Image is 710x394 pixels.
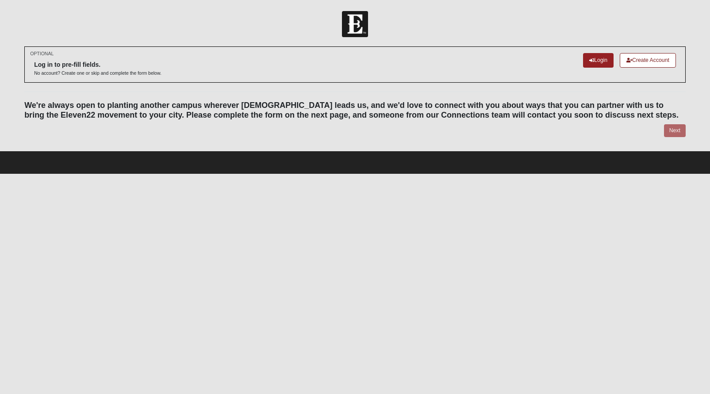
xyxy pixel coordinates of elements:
a: Create Account [620,53,676,68]
img: Church of Eleven22 Logo [342,11,368,37]
h4: We're always open to planting another campus wherever [DEMOGRAPHIC_DATA] leads us, and we'd love ... [24,101,686,120]
small: OPTIONAL [30,50,54,57]
h6: Log in to pre-fill fields. [34,61,161,69]
a: Login [583,53,614,68]
p: No account? Create one or skip and complete the form below. [34,70,161,77]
